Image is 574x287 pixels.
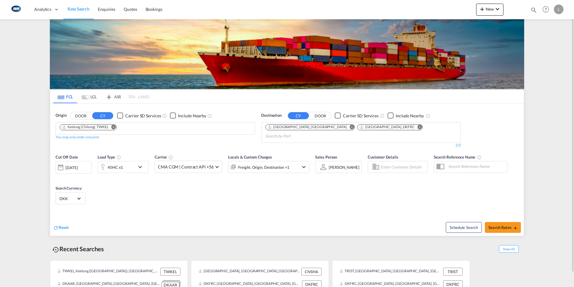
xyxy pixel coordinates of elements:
[62,125,110,130] div: Press delete to remove this chip.
[359,125,416,130] div: Press delete to remove this chip.
[413,125,422,131] button: Remove
[485,222,521,233] button: Search Ratesicon-arrow-right
[50,242,106,256] div: Recent Searches
[107,163,123,171] div: 40HC x1
[62,125,109,130] div: Keelung (Chilung), TWKEL
[494,5,501,13] md-icon: icon-chevron-down
[56,135,99,140] div: You may only enter one port
[343,113,379,119] div: Carrier SD Services
[98,155,121,159] span: Load Type
[541,4,551,14] span: Help
[146,7,162,12] span: Bookings
[50,103,524,236] div: OriginDOOR CY Checkbox No InkUnchecked: Search for CY (Container Yard) services for all selected ...
[476,4,503,16] button: icon-plus 400-fgNewicon-chevron-down
[228,161,309,173] div: Freight Origin Destination Dock Stuffingicon-chevron-down
[116,155,121,160] md-icon: icon-information-outline
[207,113,212,118] md-icon: Unchecked: Ignores neighbouring ports when fetching rates.Checked : Includes neighbouring ports w...
[388,113,424,119] md-checkbox: Checkbox No Ink
[426,113,431,118] md-icon: Unchecked: Ignores neighbouring ports when fetching rates.Checked : Includes neighbouring ports w...
[396,113,424,119] div: Include Nearby
[117,113,161,119] md-checkbox: Checkbox No Ink
[53,90,149,103] md-pagination-wrapper: Use the left and right arrow keys to navigate between tabs
[310,112,331,119] button: DOOR
[56,155,78,159] span: Cut Off Date
[125,113,161,119] div: Carrier SD Services
[238,163,289,171] div: Freight Origin Destination Dock Stuffing
[168,155,173,160] md-icon: The selected Trucker/Carrierwill be displayed in the rate results If the rates are from another f...
[198,268,300,276] div: CNSHA, Shanghai, China, Greater China & Far East Asia, Asia Pacific
[56,173,60,181] md-datepicker: Select
[301,268,322,276] div: CNSHA
[381,162,426,171] input: Enter Customer Details
[98,7,115,12] span: Enquiries
[479,7,501,11] span: New
[315,155,337,159] span: Sales Person
[499,245,519,253] span: Show All
[267,125,348,130] div: Press delete to remove this chip.
[261,143,461,148] div: 2/3
[368,155,398,159] span: Customer Details
[267,125,347,130] div: Aarhus, DKAAR
[329,165,359,170] div: [PERSON_NAME]
[56,161,92,174] div: [DATE]
[328,163,360,171] md-select: Sales Person: Lotte Kolding
[59,194,82,203] md-select: Select Currency: kr DKKDenmark Krone
[56,186,82,190] span: Search Currency
[488,225,517,230] span: Search Rates
[300,163,307,171] md-icon: icon-chevron-down
[261,113,282,119] span: Destination
[477,155,482,160] md-icon: Your search will be saved by the below given name
[340,268,442,276] div: TRIST, Istanbul, Türkiye, South West Asia, Asia Pacific
[92,112,113,119] button: CY
[479,5,486,13] md-icon: icon-plus 400-fg
[530,7,537,16] div: icon-magnify
[57,268,159,276] div: TWKEL, Keelung (Chilung), Taiwan, Province of China, Greater China & Far East Asia, Asia Pacific
[56,113,66,119] span: Origin
[264,122,458,141] md-chips-wrap: Chips container. Use arrow keys to select chips.
[59,196,76,201] span: DKK
[554,5,563,14] div: L
[98,161,149,173] div: 40HC x1icon-chevron-down
[53,224,69,231] div: icon-refreshReset
[77,90,101,103] md-tab-item: LCL
[50,19,524,89] img: LCL+%26+FCL+BACKGROUND.png
[137,163,147,171] md-icon: icon-chevron-down
[53,225,59,230] md-icon: icon-refresh
[9,3,23,16] img: 1aa151c0c08011ec8d6f413816f9a227.png
[346,125,355,131] button: Remove
[359,125,415,130] div: Fredericia, DKFRC
[70,112,91,119] button: DOOR
[107,125,116,131] button: Remove
[170,113,206,119] md-checkbox: Checkbox No Ink
[446,222,482,233] button: Note: By default Schedule search will only considerorigin ports, destination ports and cut off da...
[52,246,59,253] md-icon: icon-backup-restore
[288,112,309,119] button: CY
[59,225,69,230] span: Reset
[101,90,125,103] md-tab-item: AIR
[380,113,385,118] md-icon: Unchecked: Search for CY (Container Yard) services for all selected carriers.Checked : Search for...
[265,131,322,141] input: Chips input.
[158,164,213,170] span: CMA CGM | Contract API +56
[34,6,51,12] span: Analytics
[53,90,77,103] md-tab-item: FCL
[335,113,379,119] md-checkbox: Checkbox No Ink
[124,7,137,12] span: Quotes
[65,165,78,170] div: [DATE]
[68,6,89,11] span: Rate Search
[434,155,482,159] span: Search Reference Name
[541,4,554,15] div: Help
[155,155,173,159] span: Carrier
[162,113,167,118] md-icon: Unchecked: Search for CY (Container Yard) services for all selected carriers.Checked : Search for...
[59,122,122,133] md-chips-wrap: Chips container. Use arrow keys to select chips.
[105,93,113,98] md-icon: icon-airplane
[443,268,463,276] div: TRIST
[178,113,206,119] div: Include Nearby
[530,7,537,13] md-icon: icon-magnify
[513,226,517,230] md-icon: icon-arrow-right
[228,155,272,159] span: Locals & Custom Charges
[445,162,507,171] input: Search Reference Name
[160,268,180,276] div: TWKEL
